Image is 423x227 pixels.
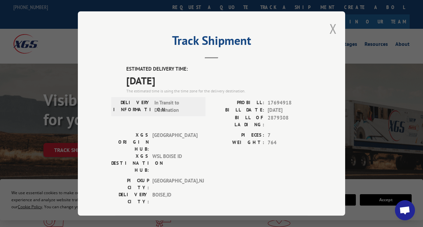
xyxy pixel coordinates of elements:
[211,114,264,128] label: BILL OF LADING:
[268,99,312,106] span: 17694918
[152,177,197,191] span: [GEOGRAPHIC_DATA] , NJ
[211,106,264,114] label: BILL DATE:
[268,114,312,128] span: 2879308
[211,139,264,147] label: WEIGHT:
[152,191,197,205] span: BOISE , ID
[126,88,312,94] div: The estimated time is using the time zone for the delivery destination.
[268,131,312,139] span: 7
[111,191,149,205] label: DELIVERY CITY:
[268,106,312,114] span: [DATE]
[111,152,149,173] label: XGS DESTINATION HUB:
[111,36,312,49] h2: Track Shipment
[126,65,312,73] label: ESTIMATED DELIVERY TIME:
[111,177,149,191] label: PICKUP CITY:
[211,99,264,106] label: PROBILL:
[111,131,149,152] label: XGS ORIGIN HUB:
[211,131,264,139] label: PIECES:
[152,152,197,173] span: WSL BOISE ID
[126,73,312,88] span: [DATE]
[268,139,312,147] span: 764
[113,99,151,114] label: DELIVERY INFORMATION:
[395,200,415,220] div: Open chat
[152,131,197,152] span: [GEOGRAPHIC_DATA]
[154,99,199,114] span: In Transit to Destination
[329,20,337,37] button: Close modal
